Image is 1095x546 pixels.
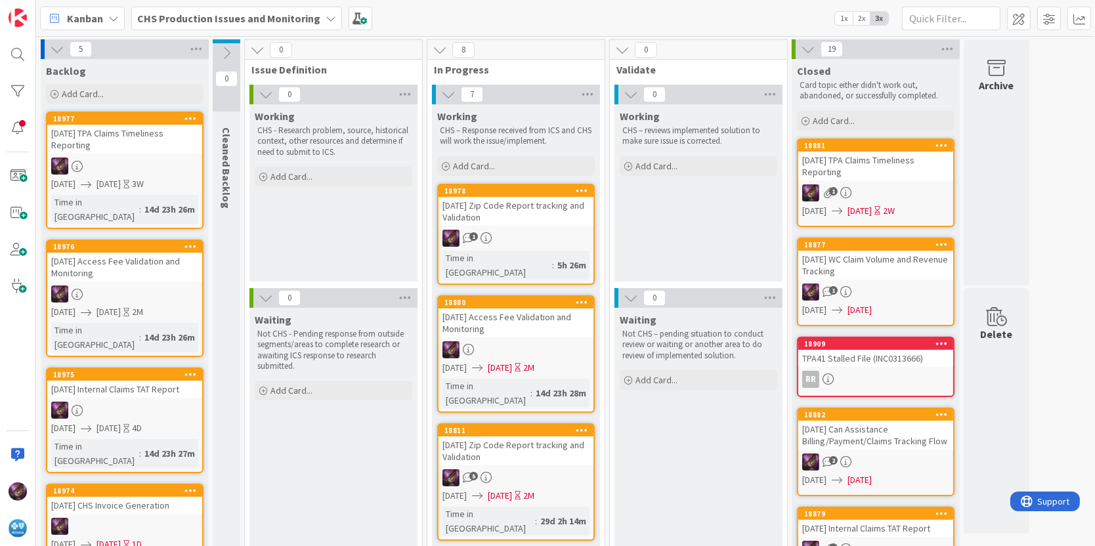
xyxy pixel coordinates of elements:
[981,326,1013,342] div: Delete
[439,436,593,465] div: [DATE] Zip Code Report tracking and Validation
[902,7,1000,30] input: Quick Filter...
[9,482,27,501] img: ML
[139,446,141,461] span: :
[47,241,202,253] div: 18976
[51,421,75,435] span: [DATE]
[802,283,819,301] img: ML
[444,426,593,435] div: 18811
[848,473,872,487] span: [DATE]
[53,114,202,123] div: 18977
[442,489,467,503] span: [DATE]
[139,202,141,217] span: :
[215,71,238,87] span: 0
[530,386,532,400] span: :
[821,41,843,57] span: 19
[47,285,202,303] div: ML
[67,10,103,26] span: Kanban
[439,469,593,486] div: ML
[802,303,827,317] span: [DATE]
[47,113,202,125] div: 18977
[552,258,554,272] span: :
[442,507,535,535] div: Time in [GEOGRAPHIC_DATA]
[47,253,202,282] div: [DATE] Access Fee Validation and Monitoring
[53,242,202,251] div: 18976
[439,308,593,337] div: [DATE] Access Fee Validation and Monitoring
[51,518,68,535] img: ML
[70,41,92,57] span: 5
[51,177,75,191] span: [DATE]
[51,285,68,303] img: ML
[270,171,312,182] span: Add Card...
[523,361,534,375] div: 2M
[798,520,953,537] div: [DATE] Internal Claims TAT Report
[798,508,953,520] div: 18879
[800,80,952,102] p: Card topic either didn't work out, abandoned, or successfully completed.
[255,110,295,123] span: Working
[804,240,953,249] div: 18877
[635,374,677,386] span: Add Card...
[979,77,1014,93] div: Archive
[804,410,953,419] div: 18882
[620,313,656,326] span: Waiting
[47,369,202,381] div: 18975
[802,473,827,487] span: [DATE]
[137,12,320,25] b: CHS Production Issues and Monitoring
[442,469,460,486] img: ML
[132,177,144,191] div: 3W
[97,305,121,319] span: [DATE]
[620,110,660,123] span: Working
[488,489,512,503] span: [DATE]
[802,453,819,471] img: ML
[437,110,477,123] span: Working
[257,329,410,371] p: Not CHS - Pending response from outside segments/areas to complete research or awaiting ICS respo...
[251,63,406,76] span: Issue Definition
[442,230,460,247] img: ML
[51,157,68,175] img: ML
[444,186,593,196] div: 18978
[444,298,593,307] div: 18880
[798,350,953,367] div: TPA41 Stalled File (INC0313666)
[62,88,104,100] span: Add Card...
[439,185,593,197] div: 18978
[798,184,953,201] div: ML
[802,371,819,388] div: RR
[439,425,593,436] div: 18811
[802,184,819,201] img: ML
[870,12,888,25] span: 3x
[51,402,68,419] img: ML
[829,187,838,196] span: 1
[532,386,590,400] div: 14d 23h 28m
[270,385,312,396] span: Add Card...
[798,409,953,450] div: 18882[DATE] Can Assistance Billing/Payment/Claims Tracking Flow
[798,338,953,350] div: 18909
[141,446,198,461] div: 14d 23h 27m
[47,369,202,398] div: 18975[DATE] Internal Claims TAT Report
[257,125,410,157] p: CHS - Research problem, source, historical context, other resources and determine if need to subm...
[452,42,475,58] span: 8
[439,341,593,358] div: ML
[804,339,953,348] div: 18909
[132,421,142,435] div: 4D
[51,439,139,468] div: Time in [GEOGRAPHIC_DATA]
[439,297,593,337] div: 18880[DATE] Access Fee Validation and Monitoring
[804,509,953,518] div: 18879
[440,125,592,147] p: CHS – Response received from ICS and CHS will work the issue/implement.
[554,258,590,272] div: 5h 26m
[798,239,953,251] div: 18877
[439,185,593,226] div: 18978[DATE] Zip Code Report tracking and Validation
[220,127,233,209] span: Cleaned Backlog
[829,456,838,465] span: 2
[469,232,478,241] span: 1
[798,421,953,450] div: [DATE] Can Assistance Billing/Payment/Claims Tracking Flow
[132,305,143,319] div: 2M
[47,241,202,282] div: 18976[DATE] Access Fee Validation and Monitoring
[798,140,953,180] div: 18881[DATE] TPA Claims Timeliness Reporting
[442,251,552,280] div: Time in [GEOGRAPHIC_DATA]
[622,329,775,361] p: Not CHS – pending situation to conduct review or waiting or another area to do review of implemen...
[439,197,593,226] div: [DATE] Zip Code Report tracking and Validation
[53,370,202,379] div: 18975
[804,141,953,150] div: 18881
[798,453,953,471] div: ML
[535,514,537,528] span: :
[616,63,771,76] span: Validate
